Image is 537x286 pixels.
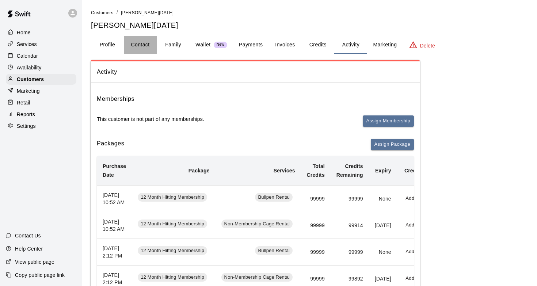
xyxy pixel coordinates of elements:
button: Add [403,193,418,204]
button: Add [403,273,418,284]
td: 99999 [301,239,331,265]
a: 12 Month Hitting Membership [138,195,209,201]
h6: Packages [97,139,124,150]
td: 99999 [331,239,369,265]
p: Marketing [17,87,40,95]
b: Credit Actions [404,168,440,173]
span: 12 Month Hitting Membership [138,247,207,254]
h6: Memberships [97,94,134,104]
a: Availability [6,62,76,73]
td: [DATE] [369,212,397,239]
span: 12 Month Hitting Membership [138,221,207,228]
span: Activity [97,67,414,77]
p: Delete [420,42,435,49]
nav: breadcrumb [91,9,528,17]
a: Retail [6,97,76,108]
td: 99999 [301,185,331,212]
a: Customers [6,74,76,85]
a: Reports [6,109,76,120]
button: Marketing [367,36,403,54]
a: 12 Month Hitting Membership [138,222,209,228]
span: Bullpen Rental [255,247,293,254]
button: Assign Package [371,139,414,150]
p: Settings [17,122,36,130]
a: Services [6,39,76,50]
button: Contact [124,36,157,54]
p: Retail [17,99,30,106]
b: Package [188,168,210,173]
p: Reports [17,111,35,118]
a: Marketing [6,85,76,96]
td: None [369,239,397,265]
td: 99999 [331,185,369,212]
button: Payments [233,36,268,54]
button: Add [403,220,418,231]
p: Wallet [195,41,211,49]
b: Expiry [375,168,391,173]
p: View public page [15,258,54,266]
button: Activity [334,36,367,54]
b: Services [274,168,295,173]
b: Credits Remaining [336,163,363,178]
a: Home [6,27,76,38]
li: / [117,9,118,16]
td: None [369,185,397,212]
span: Non-Membership Cage Rental [221,274,293,281]
th: [DATE] 10:52 AM [97,185,132,212]
p: Contact Us [15,232,41,239]
b: Purchase Date [103,163,126,178]
span: New [214,42,227,47]
a: Calendar [6,50,76,61]
a: 12 Month Hitting Membership [138,275,209,281]
button: Invoices [268,36,301,54]
b: Total Credits [307,163,325,178]
p: Help Center [15,245,43,252]
a: 12 Month Hitting Membership [138,248,209,254]
p: Copy public page link [15,271,65,279]
a: Settings [6,121,76,131]
span: 12 Month Hitting Membership [138,274,207,281]
h5: [PERSON_NAME][DATE] [91,20,528,30]
button: Profile [91,36,124,54]
span: Bullpen Rental [255,194,293,201]
td: 99914 [331,212,369,239]
span: 12 Month Hitting Membership [138,194,207,201]
button: Family [157,36,190,54]
button: Assign Membership [363,115,414,127]
th: [DATE] 10:52 AM [97,212,132,239]
th: [DATE] 2:12 PM [97,239,132,265]
p: Calendar [17,52,38,60]
button: Credits [301,36,334,54]
p: Home [17,29,31,36]
p: Services [17,41,37,48]
span: Customers [91,10,114,15]
p: Availability [17,64,42,71]
td: 99999 [301,212,331,239]
div: basic tabs example [91,36,528,54]
p: This customer is not part of any memberships. [97,115,204,123]
span: Non-Membership Cage Rental [221,221,293,228]
button: Add [403,246,418,258]
span: [PERSON_NAME][DATE] [121,10,174,15]
p: Customers [17,76,44,83]
a: Customers [91,9,114,15]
